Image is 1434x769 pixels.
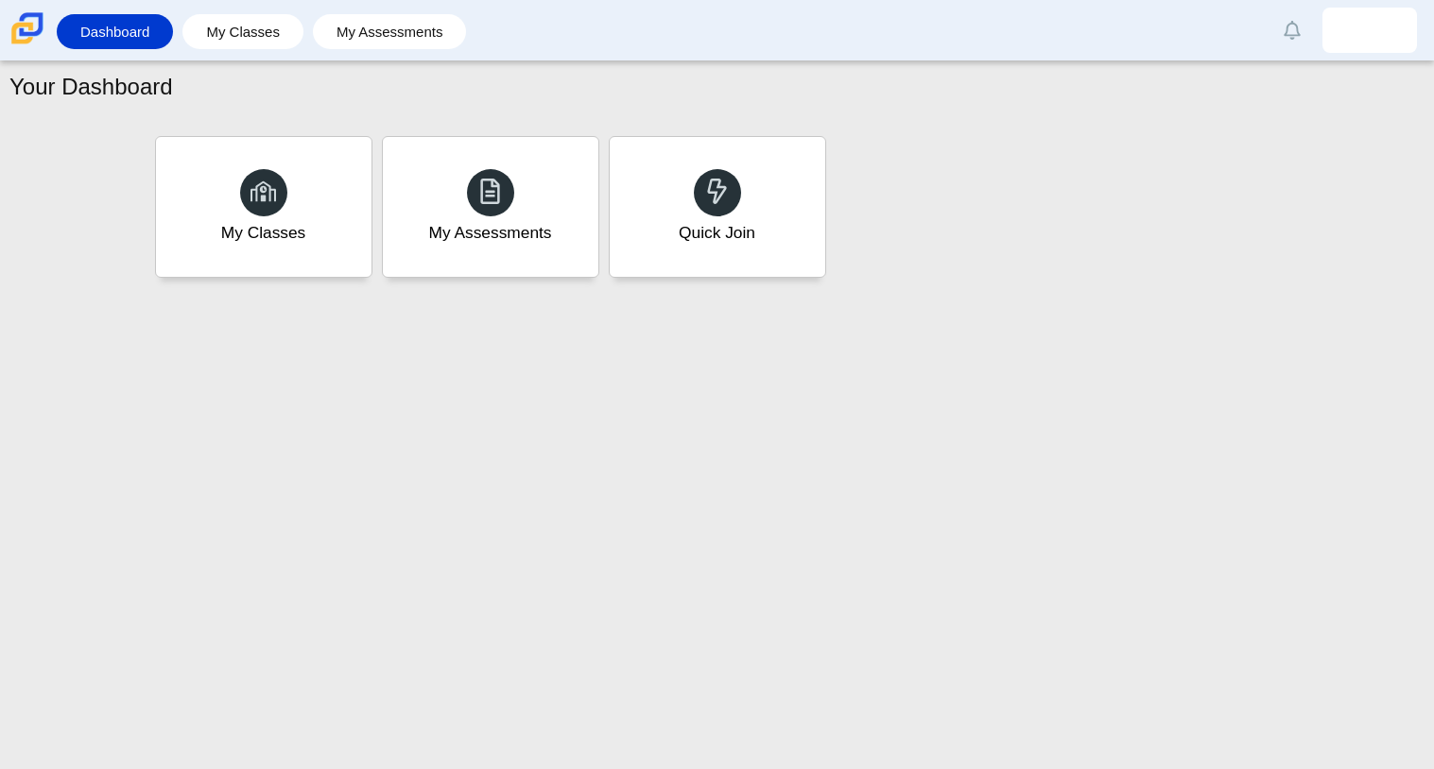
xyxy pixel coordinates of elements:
[429,221,552,245] div: My Assessments
[221,221,306,245] div: My Classes
[1271,9,1313,51] a: Alerts
[66,14,164,49] a: Dashboard
[609,136,826,278] a: Quick Join
[1355,15,1385,45] img: mouanald.kamara.hehc30
[679,221,755,245] div: Quick Join
[9,71,173,103] h1: Your Dashboard
[192,14,294,49] a: My Classes
[8,9,47,48] img: Carmen School of Science & Technology
[382,136,599,278] a: My Assessments
[1322,8,1417,53] a: mouanald.kamara.hehc30
[155,136,372,278] a: My Classes
[322,14,458,49] a: My Assessments
[8,35,47,51] a: Carmen School of Science & Technology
